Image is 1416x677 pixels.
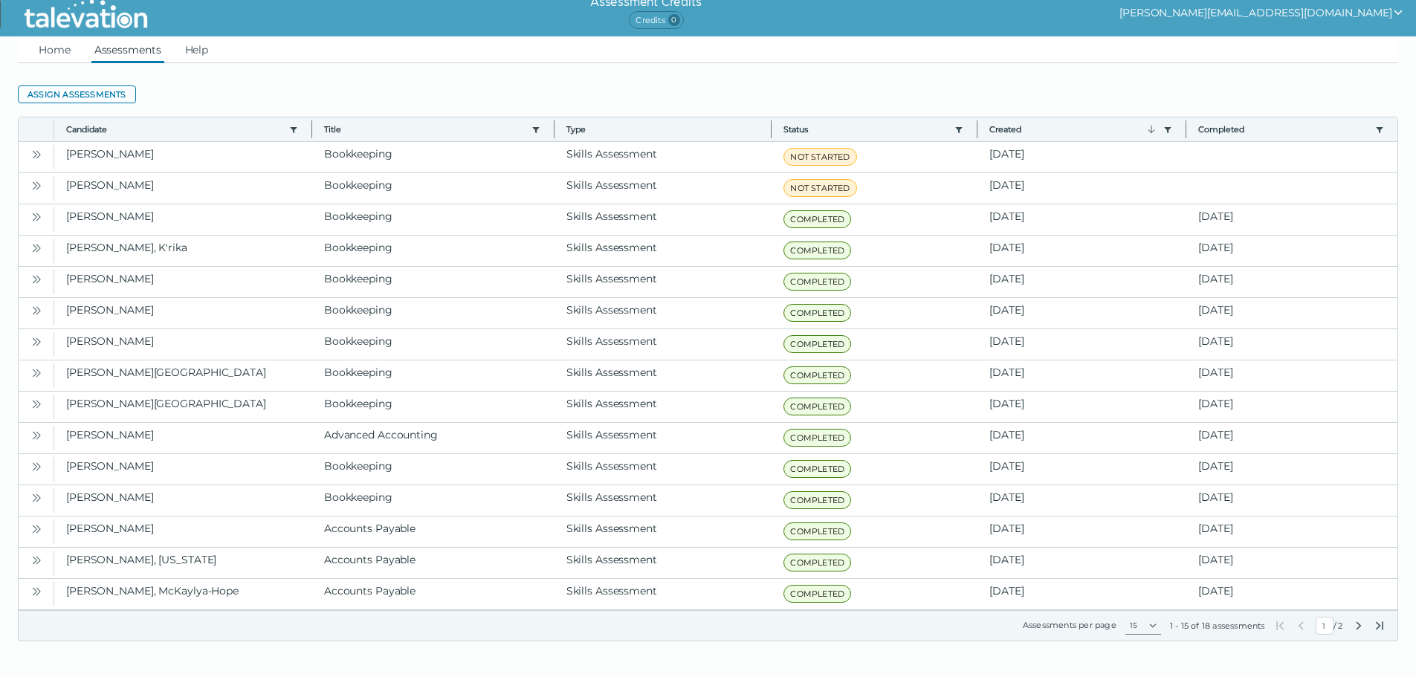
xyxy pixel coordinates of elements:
span: NOT STARTED [783,148,856,166]
clr-dg-cell: [PERSON_NAME] [54,423,312,453]
clr-dg-cell: [DATE] [1186,392,1397,422]
clr-dg-cell: Skills Assessment [555,360,772,391]
span: 0 [668,14,680,26]
clr-dg-cell: [DATE] [1186,579,1397,609]
span: COMPLETED [783,585,851,603]
clr-dg-cell: Skills Assessment [555,392,772,422]
clr-dg-cell: [DATE] [977,142,1186,172]
clr-dg-cell: [DATE] [1186,329,1397,360]
span: COMPLETED [783,273,851,291]
clr-dg-cell: [DATE] [1186,204,1397,235]
span: COMPLETED [783,304,851,322]
clr-dg-cell: Bookkeeping [312,454,555,485]
input: Current Page [1316,617,1333,635]
clr-dg-cell: [DATE] [977,173,1186,204]
cds-icon: Open [30,398,42,410]
cds-icon: Open [30,430,42,441]
cds-icon: Open [30,492,42,504]
button: Completed [1198,123,1369,135]
button: Open [28,363,45,381]
cds-icon: Open [30,242,42,254]
clr-dg-cell: [DATE] [1186,423,1397,453]
clr-dg-cell: Accounts Payable [312,516,555,547]
clr-dg-cell: [PERSON_NAME][GEOGRAPHIC_DATA] [54,360,312,391]
clr-dg-cell: Bookkeeping [312,173,555,204]
clr-dg-cell: Skills Assessment [555,579,772,609]
clr-dg-cell: Accounts Payable [312,548,555,578]
button: Open [28,395,45,412]
clr-dg-cell: Skills Assessment [555,548,772,578]
button: Column resize handle [766,113,776,145]
clr-dg-cell: [DATE] [977,392,1186,422]
clr-dg-cell: Skills Assessment [555,423,772,453]
clr-dg-cell: [PERSON_NAME] [54,485,312,516]
button: First Page [1274,620,1286,632]
clr-dg-cell: [DATE] [1186,236,1397,266]
clr-dg-cell: [DATE] [977,298,1186,328]
clr-dg-cell: Bookkeeping [312,360,555,391]
span: COMPLETED [783,398,851,415]
clr-dg-cell: [DATE] [1186,298,1397,328]
button: Open [28,519,45,537]
clr-dg-cell: Skills Assessment [555,267,772,297]
button: Open [28,551,45,569]
span: Total Pages [1336,620,1344,632]
clr-dg-cell: Skills Assessment [555,454,772,485]
clr-dg-cell: Bookkeeping [312,204,555,235]
clr-dg-cell: [DATE] [1186,360,1397,391]
cds-icon: Open [30,180,42,192]
span: COMPLETED [783,335,851,353]
clr-dg-cell: Bookkeeping [312,298,555,328]
clr-dg-cell: [DATE] [1186,267,1397,297]
span: COMPLETED [783,554,851,571]
span: COMPLETED [783,491,851,509]
clr-dg-cell: [PERSON_NAME] [54,298,312,328]
clr-dg-cell: Skills Assessment [555,516,772,547]
clr-dg-cell: [PERSON_NAME], K'rika [54,236,312,266]
clr-dg-cell: [DATE] [1186,485,1397,516]
clr-dg-cell: [DATE] [977,454,1186,485]
button: Last Page [1374,620,1386,632]
clr-dg-cell: Advanced Accounting [312,423,555,453]
clr-dg-cell: [PERSON_NAME], [US_STATE] [54,548,312,578]
button: Next Page [1353,620,1365,632]
button: Open [28,582,45,600]
cds-icon: Open [30,367,42,379]
button: Column resize handle [549,113,559,145]
clr-dg-cell: [DATE] [977,485,1186,516]
button: Open [28,332,45,350]
clr-dg-cell: Skills Assessment [555,329,772,360]
clr-dg-cell: [PERSON_NAME] [54,267,312,297]
clr-dg-cell: [DATE] [977,548,1186,578]
clr-dg-cell: [PERSON_NAME], McKaylya-Hope [54,579,312,609]
clr-dg-cell: [DATE] [977,204,1186,235]
cds-icon: Open [30,149,42,161]
clr-dg-cell: Bookkeeping [312,485,555,516]
clr-dg-cell: Skills Assessment [555,142,772,172]
button: Column resize handle [1181,113,1191,145]
div: / [1274,617,1386,635]
button: Title [324,123,526,135]
clr-dg-cell: Skills Assessment [555,236,772,266]
clr-dg-cell: Skills Assessment [555,485,772,516]
clr-dg-cell: Bookkeeping [312,329,555,360]
cds-icon: Open [30,554,42,566]
clr-dg-cell: [PERSON_NAME][GEOGRAPHIC_DATA] [54,392,312,422]
clr-dg-cell: Bookkeeping [312,392,555,422]
button: Open [28,301,45,319]
clr-dg-cell: Skills Assessment [555,298,772,328]
cds-icon: Open [30,305,42,317]
span: COMPLETED [783,460,851,478]
div: 1 - 15 of 18 assessments [1170,620,1265,632]
clr-dg-cell: Bookkeeping [312,267,555,297]
clr-dg-cell: Skills Assessment [555,173,772,204]
clr-dg-cell: [DATE] [977,236,1186,266]
a: Help [182,36,212,63]
clr-dg-cell: Skills Assessment [555,204,772,235]
clr-dg-cell: [PERSON_NAME] [54,142,312,172]
button: Previous Page [1295,620,1307,632]
cds-icon: Open [30,211,42,223]
button: Candidate [66,123,283,135]
span: Type [566,123,760,135]
label: Assessments per page [1023,620,1116,630]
